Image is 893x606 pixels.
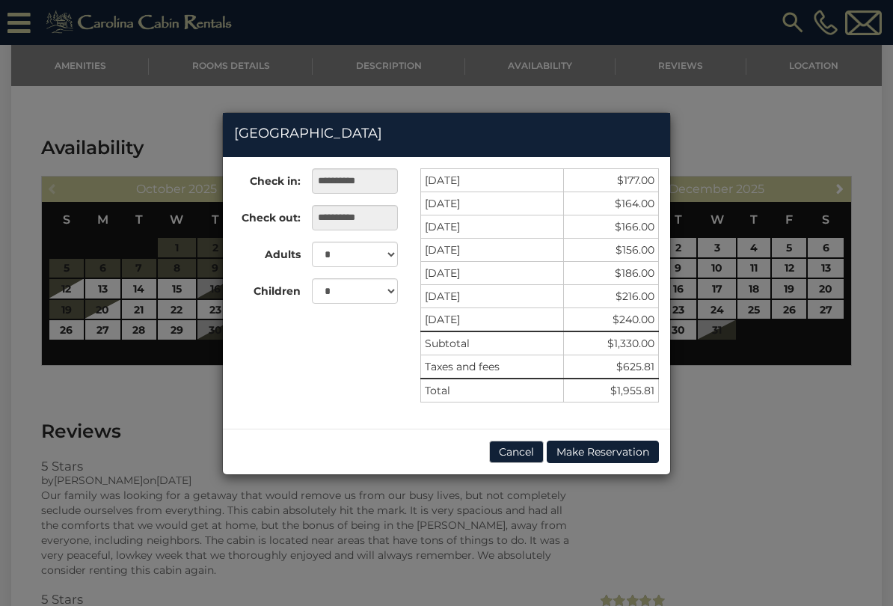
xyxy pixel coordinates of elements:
[547,441,659,463] button: Make Reservation
[223,205,301,225] label: Check out:
[421,331,564,355] td: Subtotal
[421,379,564,403] td: Total
[421,285,564,308] td: [DATE]
[421,239,564,262] td: [DATE]
[223,242,301,262] label: Adults
[563,355,658,379] td: $625.81
[563,262,658,285] td: $186.00
[489,441,544,463] button: Cancel
[421,355,564,379] td: Taxes and fees
[421,308,564,332] td: [DATE]
[421,215,564,239] td: [DATE]
[563,239,658,262] td: $156.00
[223,278,301,299] label: Children
[421,192,564,215] td: [DATE]
[563,308,658,332] td: $240.00
[421,262,564,285] td: [DATE]
[563,331,658,355] td: $1,330.00
[234,124,659,144] h4: [GEOGRAPHIC_DATA]
[563,192,658,215] td: $164.00
[563,285,658,308] td: $216.00
[421,169,564,192] td: [DATE]
[563,379,658,403] td: $1,955.81
[563,215,658,239] td: $166.00
[223,168,301,189] label: Check in:
[563,169,658,192] td: $177.00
